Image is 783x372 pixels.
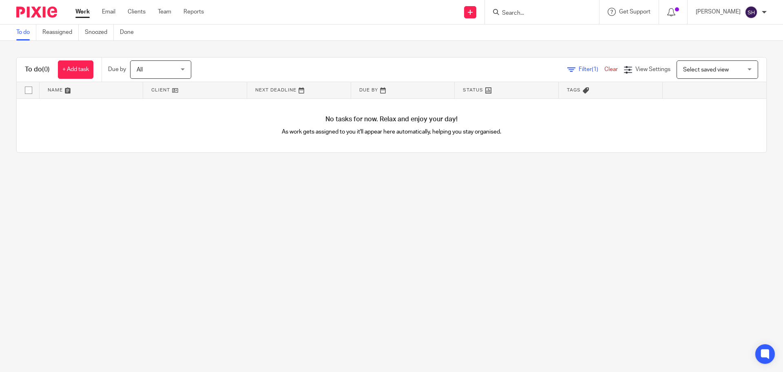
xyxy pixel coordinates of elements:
img: Pixie [16,7,57,18]
p: As work gets assigned to you it'll appear here automatically, helping you stay organised. [204,128,579,136]
h1: To do [25,65,50,74]
input: Search [501,10,575,17]
a: Clear [604,67,618,72]
h4: No tasks for now. Relax and enjoy your day! [17,115,766,124]
span: All [137,67,143,73]
a: Email [102,8,115,16]
img: svg%3E [745,6,758,19]
a: Team [158,8,171,16]
a: Reassigned [42,25,79,40]
span: View Settings [635,67,670,72]
a: + Add task [58,60,93,79]
span: (0) [42,66,50,73]
a: Work [75,8,90,16]
span: (1) [592,67,598,72]
p: Due by [108,65,126,74]
span: Tags [567,88,581,92]
span: Get Support [619,9,650,15]
span: Filter [579,67,604,72]
p: [PERSON_NAME] [696,8,741,16]
span: Select saved view [683,67,729,73]
a: Snoozed [85,25,114,40]
a: Reports [184,8,204,16]
a: To do [16,25,36,40]
a: Clients [128,8,146,16]
a: Done [120,25,140,40]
